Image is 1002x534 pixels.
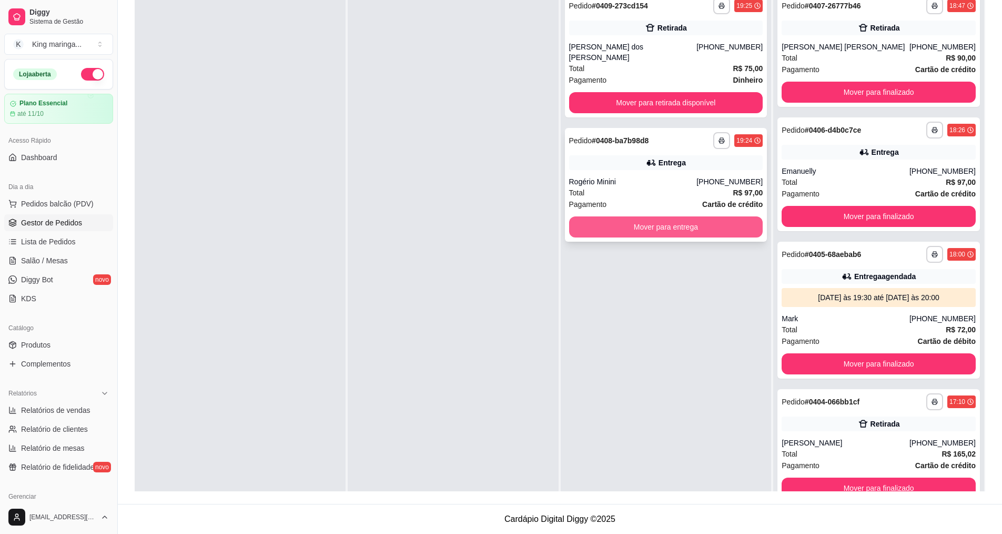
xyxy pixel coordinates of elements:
button: Alterar Status [81,68,104,81]
div: Dia a dia [4,179,113,195]
strong: R$ 90,00 [946,54,976,62]
span: Pagamento [569,74,607,86]
span: KDS [21,293,36,304]
strong: R$ 97,00 [733,189,763,197]
button: Mover para entrega [569,216,763,238]
footer: Cardápio Digital Diggy © 2025 [118,504,1002,534]
div: [PHONE_NUMBER] [696,176,763,187]
div: Acesso Rápido [4,132,113,149]
strong: Cartão de crédito [702,200,763,209]
article: Plano Essencial [19,100,67,107]
button: Mover para finalizado [782,82,976,103]
div: [DATE] às 19:30 até [DATE] às 20:00 [786,292,971,303]
span: Sistema de Gestão [29,17,109,26]
button: Mover para finalizado [782,206,976,227]
div: Loja aberta [13,68,57,80]
span: Pedido [782,250,805,259]
div: [PHONE_NUMBER] [909,438,976,448]
div: 17:10 [949,398,965,406]
article: até 11/10 [17,110,44,118]
strong: # 0406-d4b0c7ce [805,126,861,134]
div: 19:24 [736,136,752,145]
span: Total [782,176,797,188]
span: Pedido [569,136,592,145]
strong: # 0407-26777b46 [805,2,861,10]
div: [PERSON_NAME] dos [PERSON_NAME] [569,42,697,63]
span: Pagamento [782,64,819,75]
strong: R$ 75,00 [733,64,763,73]
span: Total [782,324,797,335]
div: [PHONE_NUMBER] [909,42,976,52]
div: 19:25 [736,2,752,10]
span: Total [782,448,797,460]
span: Relatório de mesas [21,443,85,453]
a: Produtos [4,337,113,353]
strong: Cartão de crédito [915,65,976,74]
a: Dashboard [4,149,113,166]
span: Pedido [782,398,805,406]
strong: Dinheiro [733,76,763,84]
strong: R$ 72,00 [946,325,976,334]
button: Pedidos balcão (PDV) [4,195,113,212]
div: [PERSON_NAME] [PERSON_NAME] [782,42,909,52]
a: Relatório de fidelidadenovo [4,459,113,476]
a: DiggySistema de Gestão [4,4,113,29]
span: Salão / Mesas [21,255,68,266]
span: Total [569,63,585,74]
button: Mover para finalizado [782,353,976,374]
strong: Cartão de crédito [915,461,976,470]
div: King maringa ... [32,39,82,50]
div: [PHONE_NUMBER] [909,166,976,176]
span: Relatório de clientes [21,424,88,434]
div: Gerenciar [4,488,113,505]
span: K [13,39,24,50]
span: Pedidos balcão (PDV) [21,199,94,209]
span: Pedido [782,2,805,10]
span: Diggy [29,8,109,17]
a: Gestor de Pedidos [4,214,113,231]
span: Produtos [21,340,50,350]
a: Relatório de mesas [4,440,113,457]
span: Relatórios [8,389,37,398]
span: Lista de Pedidos [21,236,76,247]
a: Relatório de clientes [4,421,113,438]
span: Relatórios de vendas [21,405,90,416]
a: Diggy Botnovo [4,271,113,288]
a: Salão / Mesas [4,252,113,269]
div: Rogério Minini [569,176,697,187]
a: Lista de Pedidos [4,233,113,250]
div: Mark [782,313,909,324]
strong: # 0409-273cd154 [592,2,648,10]
div: 18:26 [949,126,965,134]
button: [EMAIL_ADDRESS][DOMAIN_NAME] [4,505,113,530]
span: Relatório de fidelidade [21,462,94,472]
div: Emanuelly [782,166,909,176]
button: Select a team [4,34,113,55]
span: Gestor de Pedidos [21,217,82,228]
span: Pedido [569,2,592,10]
strong: R$ 165,02 [942,450,976,458]
div: [PHONE_NUMBER] [696,42,763,63]
strong: Cartão de débito [918,337,976,345]
div: Catálogo [4,320,113,337]
button: Mover para retirada disponível [569,92,763,113]
div: Retirada [871,23,900,33]
div: [PHONE_NUMBER] [909,313,976,324]
span: Dashboard [21,152,57,163]
div: Entrega [659,157,686,168]
a: Plano Essencialaté 11/10 [4,94,113,124]
div: Retirada [657,23,687,33]
div: Entrega [872,147,899,157]
span: Pedido [782,126,805,134]
div: [PERSON_NAME] [782,438,909,448]
button: Mover para finalizado [782,478,976,499]
strong: Cartão de crédito [915,190,976,198]
strong: # 0408-ba7b98d8 [592,136,649,145]
span: Complementos [21,359,70,369]
span: Pagamento [569,199,607,210]
span: Pagamento [782,460,819,471]
strong: # 0405-68aebab6 [805,250,861,259]
div: Retirada [871,419,900,429]
span: Pagamento [782,188,819,200]
span: Diggy Bot [21,274,53,285]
